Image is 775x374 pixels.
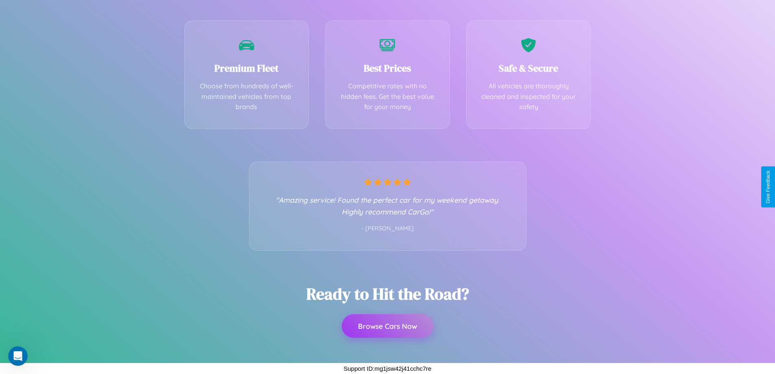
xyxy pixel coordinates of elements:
[266,223,510,234] p: - [PERSON_NAME]
[344,363,432,374] p: Support ID: mg1jsw42j41cchc7re
[479,81,579,112] p: All vehicles are thoroughly cleaned and inspected for your safety
[266,194,510,217] p: "Amazing service! Found the perfect car for my weekend getaway. Highly recommend CarGo!"
[765,171,771,203] div: Give Feedback
[197,61,297,75] h3: Premium Fleet
[197,81,297,112] p: Choose from hundreds of well-maintained vehicles from top brands
[479,61,579,75] h3: Safe & Secure
[338,61,437,75] h3: Best Prices
[306,283,469,305] h2: Ready to Hit the Road?
[8,346,28,366] iframe: Intercom live chat
[342,314,433,338] button: Browse Cars Now
[338,81,437,112] p: Competitive rates with no hidden fees. Get the best value for your money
